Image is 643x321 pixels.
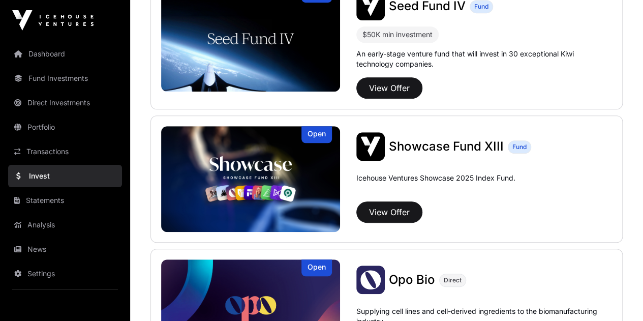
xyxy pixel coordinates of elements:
a: Settings [8,262,122,285]
a: Portfolio [8,116,122,138]
span: Direct [444,276,462,284]
a: Analysis [8,214,122,236]
a: Direct Investments [8,92,122,114]
iframe: Chat Widget [592,272,643,321]
a: Showcase Fund XIII [389,138,504,155]
img: Showcase Fund XIII [161,126,340,232]
span: Showcase Fund XIII [389,139,504,154]
span: Opo Bio [389,272,435,287]
button: View Offer [356,77,422,99]
a: Fund Investments [8,67,122,90]
a: Transactions [8,140,122,163]
a: Dashboard [8,43,122,65]
img: Icehouse Ventures Logo [12,10,94,31]
a: Showcase Fund XIIIOpen [161,126,340,232]
p: Icehouse Ventures Showcase 2025 Index Fund. [356,173,515,183]
img: Showcase Fund XIII [356,132,385,161]
span: Fund [512,143,527,151]
div: Open [301,126,332,143]
img: Opo Bio [356,266,385,294]
button: View Offer [356,201,422,223]
span: Fund [474,3,488,11]
div: $50K min investment [356,26,439,43]
a: Invest [8,165,122,187]
p: An early-stage venture fund that will invest in 30 exceptional Kiwi technology companies. [356,49,612,69]
div: $50K min investment [362,28,433,41]
a: News [8,238,122,260]
a: Opo Bio [389,272,435,288]
a: Statements [8,189,122,212]
div: Open [301,259,332,276]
